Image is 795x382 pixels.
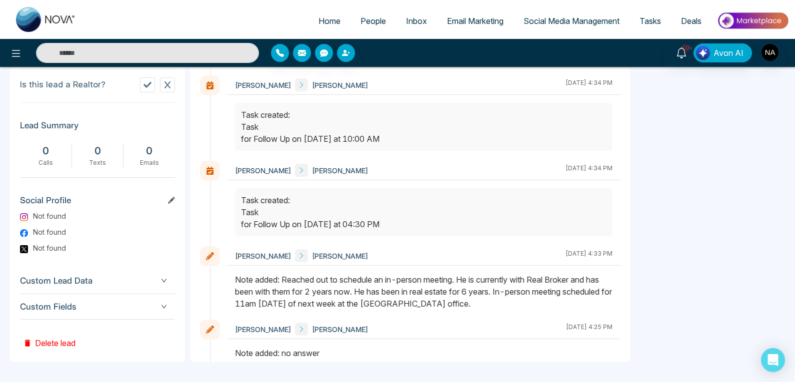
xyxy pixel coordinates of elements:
span: [PERSON_NAME] [312,251,368,261]
span: [PERSON_NAME] [312,324,368,335]
a: Inbox [396,11,437,30]
span: Email Marketing [447,16,503,26]
span: Tasks [639,16,661,26]
span: Not found [33,243,66,253]
span: Custom Lead Data [20,274,175,288]
img: Facebook Logo [20,229,28,237]
span: [PERSON_NAME] [235,324,291,335]
a: Tasks [629,11,671,30]
div: 0 [25,143,66,158]
span: Home [318,16,340,26]
div: [DATE] 4:34 PM [565,78,612,91]
div: 0 [77,143,118,158]
div: 0 [128,143,170,158]
span: down [161,278,167,284]
span: Social Media Management [523,16,619,26]
img: Nova CRM Logo [16,7,76,32]
span: 10+ [681,43,690,52]
div: [DATE] 4:33 PM [565,249,612,262]
div: Texts [77,158,118,167]
img: User Avatar [761,44,778,61]
a: Deals [671,11,711,30]
div: [DATE] 4:25 PM [566,323,612,336]
span: Deals [681,16,701,26]
a: 10+ [669,43,693,61]
h3: Social Profile [20,195,175,210]
span: People [360,16,386,26]
a: Email Marketing [437,11,513,30]
div: Open Intercom Messenger [761,348,785,372]
img: Market-place.gif [716,9,789,32]
span: [PERSON_NAME] [312,165,368,176]
div: Emails [128,158,170,167]
span: [PERSON_NAME] [235,251,291,261]
div: Calls [25,158,66,167]
button: Delete lead [20,320,78,352]
span: Not found [33,227,66,237]
h3: Lead Summary [20,120,175,135]
span: Avon AI [713,47,743,59]
div: [DATE] 4:34 PM [565,164,612,177]
span: Not found [33,211,66,221]
img: Twitter Logo [20,245,28,253]
img: Instagram Logo [20,213,28,221]
span: Inbox [406,16,427,26]
span: Custom Fields [20,300,175,314]
span: [PERSON_NAME] [312,80,368,90]
span: down [161,304,167,310]
a: Home [308,11,350,30]
img: Lead Flow [696,46,710,60]
a: People [350,11,396,30]
button: Avon AI [693,43,752,62]
p: Is this lead a Realtor? [20,78,105,91]
a: Social Media Management [513,11,629,30]
span: [PERSON_NAME] [235,165,291,176]
span: [PERSON_NAME] [235,80,291,90]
